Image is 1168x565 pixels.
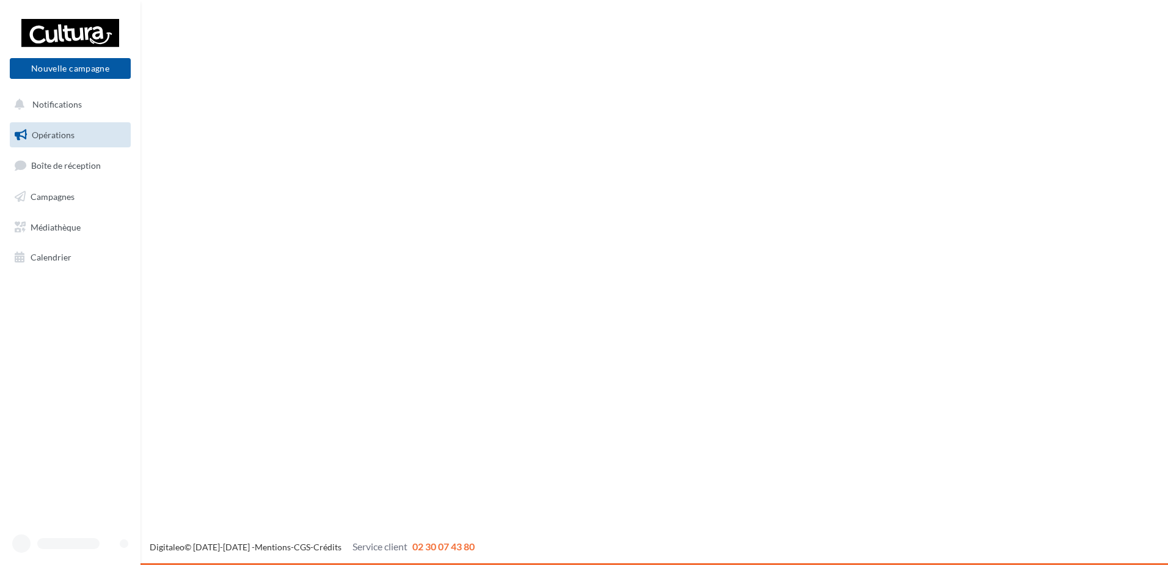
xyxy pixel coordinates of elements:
[150,542,475,552] span: © [DATE]-[DATE] - - -
[294,542,310,552] a: CGS
[255,542,291,552] a: Mentions
[31,191,75,202] span: Campagnes
[31,160,101,171] span: Boîte de réception
[31,252,71,262] span: Calendrier
[150,542,184,552] a: Digitaleo
[352,541,407,552] span: Service client
[32,99,82,109] span: Notifications
[32,130,75,140] span: Opérations
[412,541,475,552] span: 02 30 07 43 80
[7,184,133,210] a: Campagnes
[7,152,133,179] a: Boîte de réception
[313,542,341,552] a: Crédits
[10,58,131,79] button: Nouvelle campagne
[31,221,81,232] span: Médiathèque
[7,122,133,148] a: Opérations
[7,92,128,117] button: Notifications
[7,245,133,270] a: Calendrier
[7,215,133,240] a: Médiathèque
